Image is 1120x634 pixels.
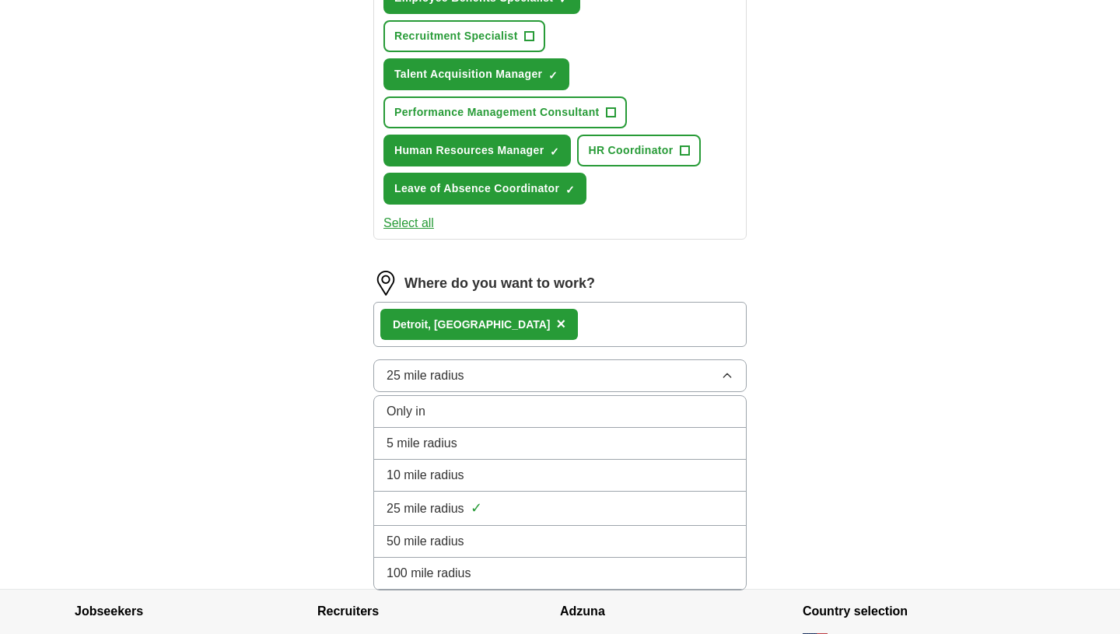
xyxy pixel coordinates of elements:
[393,318,424,331] strong: Detroi
[393,317,551,333] div: t, [GEOGRAPHIC_DATA]
[557,313,566,336] button: ×
[577,135,700,166] button: HR Coordinator
[394,180,559,197] span: Leave of Absence Coordinator
[373,271,398,296] img: location.png
[387,402,425,421] span: Only in
[387,366,464,385] span: 25 mile radius
[383,173,586,205] button: Leave of Absence Coordinator✓
[550,145,559,158] span: ✓
[394,142,544,159] span: Human Resources Manager
[373,359,747,392] button: 25 mile radius
[383,135,571,166] button: Human Resources Manager✓
[383,214,434,233] button: Select all
[565,184,575,196] span: ✓
[548,69,558,82] span: ✓
[588,142,673,159] span: HR Coordinator
[404,273,595,294] label: Where do you want to work?
[803,590,1045,633] h4: Country selection
[383,58,569,90] button: Talent Acquisition Manager✓
[394,104,600,121] span: Performance Management Consultant
[471,498,482,519] span: ✓
[394,66,542,82] span: Talent Acquisition Manager
[383,20,545,52] button: Recruitment Specialist
[387,564,471,583] span: 100 mile radius
[383,96,627,128] button: Performance Management Consultant
[394,28,518,44] span: Recruitment Specialist
[387,499,464,518] span: 25 mile radius
[387,532,464,551] span: 50 mile radius
[387,434,457,453] span: 5 mile radius
[387,466,464,485] span: 10 mile radius
[557,315,566,332] span: ×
